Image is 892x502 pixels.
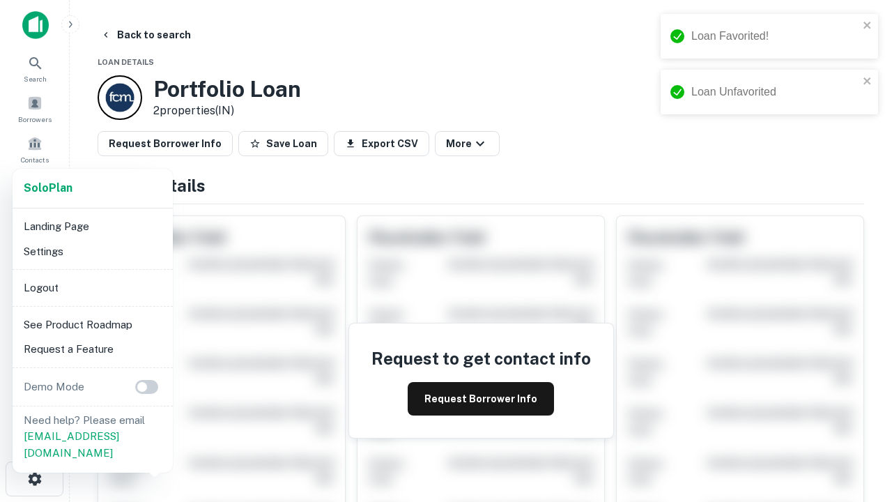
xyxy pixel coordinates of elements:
button: close [863,20,872,33]
li: Logout [18,275,167,301]
li: Settings [18,239,167,264]
div: Loan Favorited! [691,28,859,45]
p: Need help? Please email [24,412,162,462]
li: Landing Page [18,214,167,239]
li: See Product Roadmap [18,312,167,337]
strong: Solo Plan [24,181,72,195]
div: Loan Unfavorited [691,84,859,100]
a: [EMAIL_ADDRESS][DOMAIN_NAME] [24,430,119,459]
a: SoloPlan [24,180,72,197]
li: Request a Feature [18,337,167,362]
iframe: Chat Widget [822,390,892,457]
p: Demo Mode [18,379,90,395]
button: close [863,75,872,89]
